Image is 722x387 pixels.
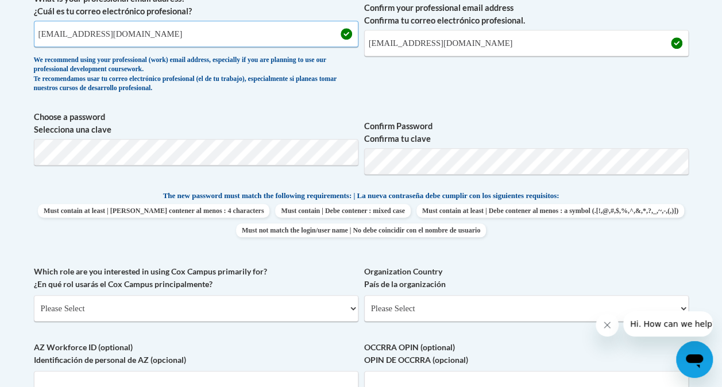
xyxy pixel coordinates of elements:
[275,204,410,218] span: Must contain | Debe contener : mixed case
[34,341,358,366] label: AZ Workforce ID (optional) Identificación de personal de AZ (opcional)
[364,265,689,291] label: Organization Country País de la organización
[364,2,689,27] label: Confirm your professional email address Confirma tu correo electrónico profesional.
[596,314,619,336] iframe: Close message
[364,341,689,366] label: OCCRRA OPIN (optional) OPIN DE OCCRRA (opcional)
[7,8,93,17] span: Hi. How can we help?
[416,204,684,218] span: Must contain at least | Debe contener al menos : a symbol (.[!,@,#,$,%,^,&,*,?,_,~,-,(,)])
[163,191,559,201] span: The new password must match the following requirements: | La nueva contraseña debe cumplir con lo...
[34,111,358,136] label: Choose a password Selecciona una clave
[364,120,689,145] label: Confirm Password Confirma tu clave
[34,56,358,94] div: We recommend using your professional (work) email address, especially if you are planning to use ...
[676,341,713,378] iframe: Button to launch messaging window
[236,223,486,237] span: Must not match the login/user name | No debe coincidir con el nombre de usuario
[364,30,689,56] input: Required
[34,265,358,291] label: Which role are you interested in using Cox Campus primarily for? ¿En qué rol usarás el Cox Campus...
[623,311,713,336] iframe: Message from company
[34,21,358,47] input: Metadata input
[38,204,269,218] span: Must contain at least | [PERSON_NAME] contener al menos : 4 characters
